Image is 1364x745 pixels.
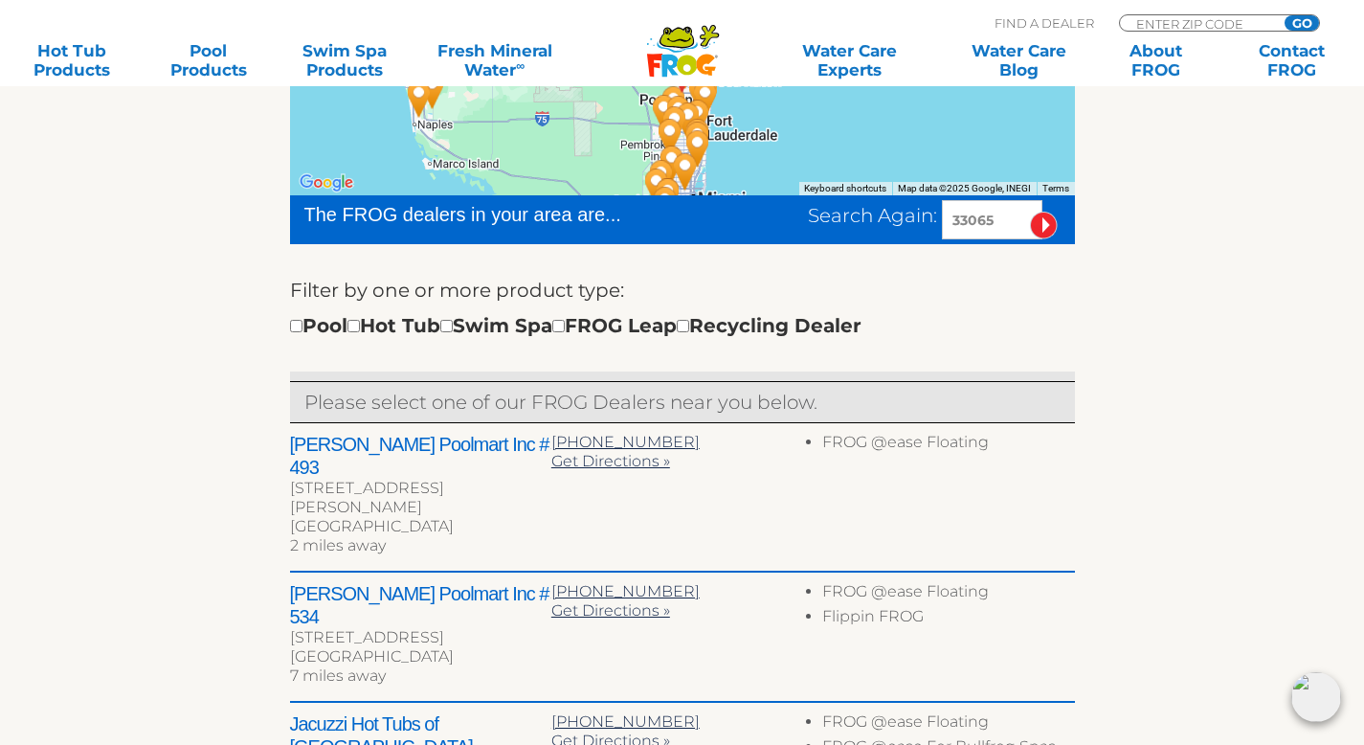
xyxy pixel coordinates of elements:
[1042,183,1069,193] a: Terms
[290,275,624,305] label: Filter by one or more product type:
[639,152,683,204] div: Pinch-A-Penny #043 - 38 miles away.
[304,387,1061,418] p: Please select one of our FROG Dealers near you below.
[1285,15,1319,31] input: GO
[295,170,358,195] a: Open this area in Google Maps (opens a new window)
[292,41,398,79] a: Swim SpaProducts
[822,607,1074,632] li: Flippin FROG
[551,601,670,620] a: Get Directions »
[551,452,670,470] a: Get Directions »
[290,479,551,517] div: [STREET_ADDRESS][PERSON_NAME]
[663,146,707,197] div: Pinch-A-Penny #161 - 35 miles away.
[290,433,551,479] h2: [PERSON_NAME] Poolmart Inc # 493
[290,628,551,647] div: [STREET_ADDRESS]
[683,73,727,124] div: Pinch-A-Penny #220 - 12 miles away.
[635,161,679,213] div: Leslie's Poolmart Inc # 546 - 41 miles away.
[290,536,386,554] span: 2 miles away
[676,123,720,174] div: All Florida Pool & Spa Center - 27 miles away.
[551,433,700,451] a: [PHONE_NUMBER]
[764,41,936,79] a: Water CareExperts
[295,170,358,195] img: Google
[676,111,720,163] div: Leslie's Poolmart Inc # 526 - 23 miles away.
[676,114,720,166] div: Pinch-A-Penny #050 - 24 miles away.
[684,70,728,122] div: Leslie's Poolmart Inc # 509 - 12 miles away.
[1291,672,1341,722] img: openIcon
[1030,212,1058,239] input: Submit
[643,179,687,231] div: Pinch-a-Penny #206 - 47 miles away.
[676,92,720,144] div: Florida Hot Tub & Sauna - 17 miles away.
[822,582,1074,607] li: FROG @ease Floating
[1103,41,1209,79] a: AboutFROG
[646,170,690,222] div: Pinch-A-Penny #041 - 44 miles away.
[290,666,386,685] span: 7 miles away
[650,138,694,190] div: The Pool Spa Billiard Store - 32 miles away.
[516,58,525,73] sup: ∞
[290,310,861,341] div: Pool Hot Tub Swim Spa FROG Leap Recycling Dealer
[551,582,700,600] a: [PHONE_NUMBER]
[822,712,1074,737] li: FROG @ease Floating
[648,111,692,163] div: Luli Pools - Miami - 23 miles away.
[822,433,1074,458] li: FROG @ease Floating
[397,73,441,124] div: The Recreational Warehouse - Naples - 94 miles away.
[804,182,886,195] button: Keyboard shortcuts
[551,712,700,731] a: [PHONE_NUMBER]
[428,41,561,79] a: Fresh MineralWater∞
[1239,41,1345,79] a: ContactFROG
[290,517,551,536] div: [GEOGRAPHIC_DATA]
[995,14,1094,32] p: Find A Dealer
[1134,15,1263,32] input: Zip Code Form
[290,647,551,666] div: [GEOGRAPHIC_DATA]
[642,87,686,139] div: Pinch-A-Penny #120 - 16 miles away.
[808,204,937,227] span: Search Again:
[19,41,125,79] a: Hot TubProducts
[411,64,455,116] div: Pinch-A-Penny #105E - 89 miles away.
[155,41,261,79] a: PoolProducts
[898,183,1031,193] span: Map data ©2025 Google, INEGI
[290,582,551,628] h2: [PERSON_NAME] Poolmart Inc # 534
[966,41,1072,79] a: Water CareBlog
[653,99,697,150] div: Pinch-A-Penny #098 - 18 miles away.
[304,200,690,229] div: The FROG dealers in your area are...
